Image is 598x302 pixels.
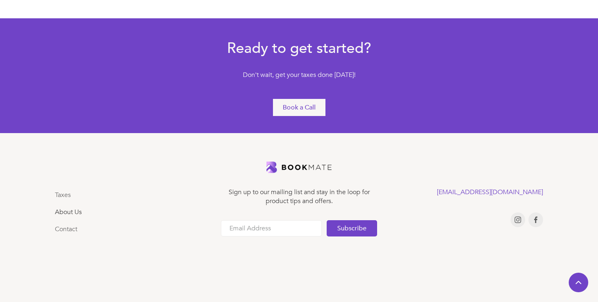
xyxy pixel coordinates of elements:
a: Taxes [55,190,71,199]
div: Book a Call [283,103,316,112]
a: Book a Call [272,98,326,117]
div: Sign up to our mailing list and stay in the loop for product tips and offers. [221,188,377,206]
div: Don't wait, get your taxes done [DATE]! [196,70,402,83]
form: Email Form [221,220,377,236]
a: Contact [55,225,77,234]
a: [EMAIL_ADDRESS][DOMAIN_NAME] [437,188,543,197]
h3: Ready to get started? [196,39,402,58]
a: About Us [55,208,82,217]
input: Email Address [221,220,322,236]
input: Subscribe [327,220,377,236]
